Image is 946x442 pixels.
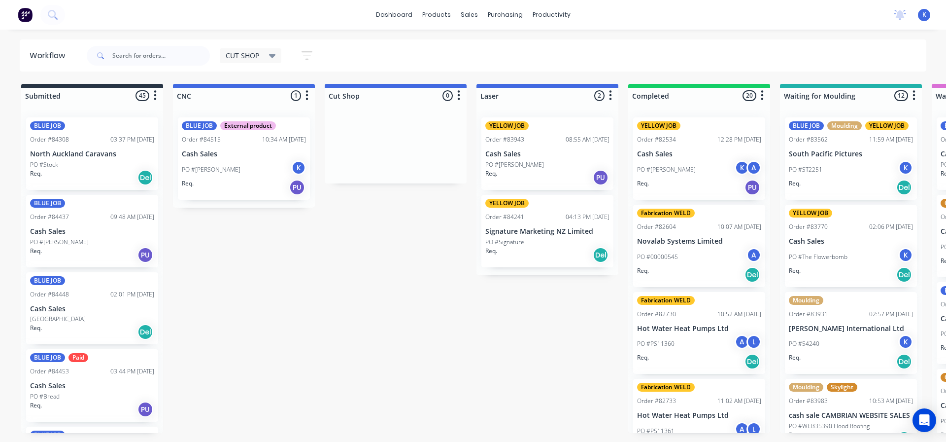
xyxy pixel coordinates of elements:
p: cash sale CAMBRIAN WEBSITE SALES [789,411,913,420]
p: PO #PS11361 [637,427,675,436]
input: Search for orders... [112,46,210,66]
p: Cash Sales [182,150,306,158]
div: K [735,160,749,175]
div: 11:02 AM [DATE] [717,397,761,405]
div: BLUE JOB [30,353,65,362]
div: Fabrication WELD [637,383,695,392]
div: BLUE JOB [30,121,65,130]
div: A [746,160,761,175]
div: Del [896,354,912,369]
div: Del [137,324,153,340]
img: Factory [18,7,33,22]
div: BLUE JOB [182,121,217,130]
div: K [291,160,306,175]
div: YELLOW JOBOrder #8377002:06 PM [DATE]Cash SalesPO #The FlowerbombKReq.Del [785,205,917,287]
div: PU [744,180,760,195]
p: Req. [485,247,497,256]
div: Order #82534 [637,135,676,144]
p: Cash Sales [789,237,913,246]
p: Req. [789,431,801,440]
div: Order #83770 [789,222,828,231]
div: Order #83562 [789,135,828,144]
p: PO #[PERSON_NAME] [30,238,89,247]
p: PO #WEB35390 Flood Roofing [789,422,870,431]
div: Moulding [827,121,862,130]
p: PO #[PERSON_NAME] [485,160,544,169]
div: K [898,334,913,349]
p: Req. [30,401,42,410]
div: MouldingOrder #8393102:57 PM [DATE][PERSON_NAME] International LtdPO #54240KReq.Del [785,292,917,374]
div: BLUE JOBOrder #8443709:48 AM [DATE]Cash SalesPO #[PERSON_NAME]Req.PU [26,195,158,267]
p: Cash Sales [637,150,761,158]
p: PO #ST2251 [789,165,822,174]
div: 10:53 AM [DATE] [869,397,913,405]
p: Req. [789,266,801,275]
div: BLUE JOBPaidOrder #8445303:44 PM [DATE]Cash SalesPO #BreadReq.PU [26,349,158,422]
div: 08:55 AM [DATE] [566,135,609,144]
div: BLUE JOBOrder #8430803:37 PM [DATE]North Auckland CaravansPO #StockReq.Del [26,117,158,190]
div: L [746,334,761,349]
div: Paid [68,353,88,362]
div: Open Intercom Messenger [912,408,936,432]
div: Order #84308 [30,135,69,144]
div: YELLOW JOB [789,209,832,218]
div: Moulding [789,383,823,392]
div: BLUE JOB [789,121,824,130]
span: CUT SHOP [226,50,259,61]
div: Order #84241 [485,213,524,221]
div: Fabrication WELD [637,296,695,305]
div: YELLOW JOB [485,121,529,130]
div: Del [744,267,760,283]
div: Del [896,267,912,283]
div: Moulding [789,296,823,305]
p: PO #Stock [30,160,58,169]
p: PO #Signature [485,238,524,247]
div: YELLOW JOBOrder #8424104:13 PM [DATE]Signature Marketing NZ LimitedPO #SignatureReq.Del [481,195,613,267]
div: L [746,422,761,437]
div: Del [896,180,912,195]
div: productivity [528,7,575,22]
div: 02:06 PM [DATE] [869,222,913,231]
p: Req. [30,169,42,178]
p: Req. [637,179,649,188]
div: Order #84437 [30,213,69,221]
div: products [417,7,456,22]
div: PU [137,402,153,417]
div: BLUE JOB [30,199,65,208]
div: Del [593,247,608,263]
p: Req. [789,179,801,188]
p: [GEOGRAPHIC_DATA] [30,315,86,324]
div: 10:52 AM [DATE] [717,310,761,319]
div: BLUE JOB [30,276,65,285]
p: PO #00000545 [637,253,678,261]
div: Order #83931 [789,310,828,319]
p: Req. [485,169,497,178]
div: Workflow [30,50,70,62]
p: Novalab Systems Limited [637,237,761,246]
div: A [735,334,749,349]
div: PU [137,247,153,263]
div: K [898,160,913,175]
div: PU [593,170,608,185]
p: Req. [30,247,42,256]
div: Order #84453 [30,367,69,376]
div: Fabrication WELDOrder #8260410:07 AM [DATE]Novalab Systems LimitedPO #00000545AReq.Del [633,205,765,287]
div: YELLOW JOB [865,121,909,130]
p: Hot Water Heat Pumps Ltd [637,411,761,420]
div: Order #82604 [637,222,676,231]
div: YELLOW JOBOrder #8253412:28 PM [DATE]Cash SalesPO #[PERSON_NAME]KAReq.PU [633,117,765,200]
div: 04:13 PM [DATE] [566,213,609,221]
div: Order #83943 [485,135,524,144]
p: PO #The Flowerbomb [789,253,847,261]
span: K [922,10,926,19]
p: [PERSON_NAME] International Ltd [789,325,913,333]
a: dashboard [371,7,417,22]
p: Req. [637,266,649,275]
div: Order #84515 [182,135,221,144]
p: Cash Sales [30,305,154,313]
div: sales [456,7,483,22]
p: Hot Water Heat Pumps Ltd [637,325,761,333]
p: PO #[PERSON_NAME] [637,165,696,174]
div: Del [744,354,760,369]
div: YELLOW JOB [637,121,680,130]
